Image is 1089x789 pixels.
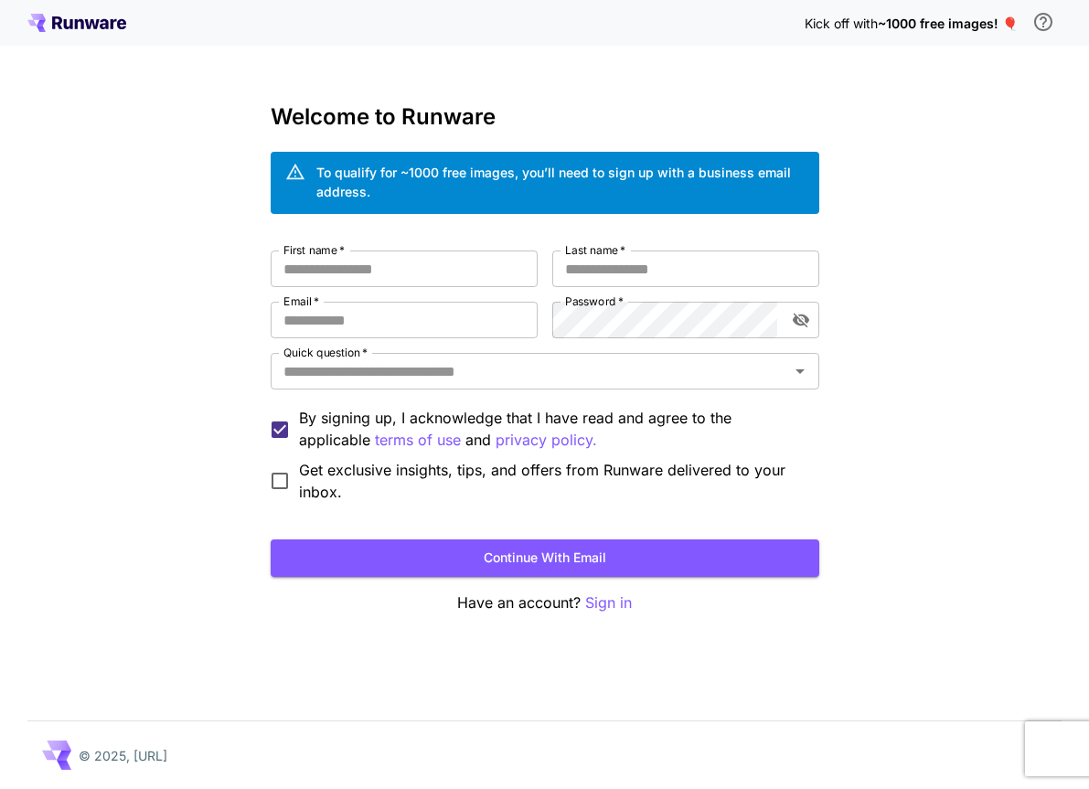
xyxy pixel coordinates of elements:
span: ~1000 free images! 🎈 [878,16,1018,31]
button: By signing up, I acknowledge that I have read and agree to the applicable terms of use and [496,429,597,452]
button: toggle password visibility [785,304,817,336]
p: terms of use [375,429,461,452]
label: Last name [565,242,625,258]
h3: Welcome to Runware [271,104,819,130]
button: In order to qualify for free credit, you need to sign up with a business email address and click ... [1025,4,1062,40]
button: Open [787,358,813,384]
span: Get exclusive insights, tips, and offers from Runware delivered to your inbox. [299,459,805,503]
button: Continue with email [271,539,819,577]
label: Quick question [283,345,368,360]
div: To qualify for ~1000 free images, you’ll need to sign up with a business email address. [316,163,805,201]
p: privacy policy. [496,429,597,452]
label: Password [565,293,624,309]
label: Email [283,293,319,309]
label: First name [283,242,345,258]
p: By signing up, I acknowledge that I have read and agree to the applicable and [299,407,805,452]
span: Kick off with [805,16,878,31]
p: © 2025, [URL] [79,746,167,765]
button: By signing up, I acknowledge that I have read and agree to the applicable and privacy policy. [375,429,461,452]
p: Have an account? [271,592,819,614]
button: Sign in [585,592,632,614]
